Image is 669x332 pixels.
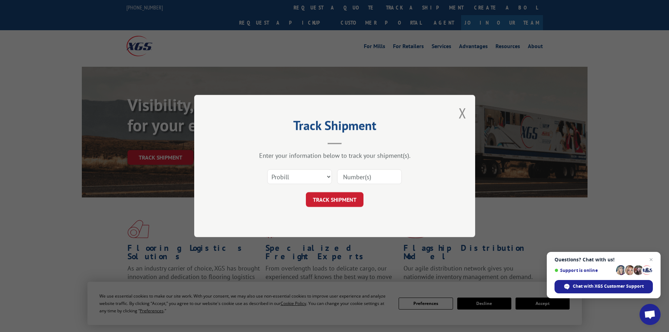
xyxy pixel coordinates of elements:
[647,255,655,264] span: Close chat
[229,121,440,134] h2: Track Shipment
[555,257,653,262] span: Questions? Chat with us!
[555,280,653,293] div: Chat with XGS Customer Support
[459,104,466,122] button: Close modal
[337,169,402,184] input: Number(s)
[573,283,644,289] span: Chat with XGS Customer Support
[555,268,614,273] span: Support is online
[229,151,440,160] div: Enter your information below to track your shipment(s).
[640,304,661,325] div: Open chat
[306,192,363,207] button: TRACK SHIPMENT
